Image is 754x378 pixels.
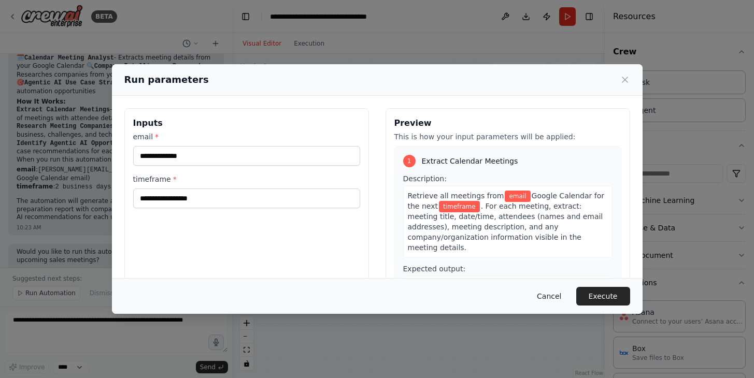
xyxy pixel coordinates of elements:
h3: Preview [394,117,621,129]
span: . For each meeting, extract: meeting title, date/time, attendees (names and email addresses), mee... [408,202,603,252]
label: email [133,132,360,142]
button: Execute [576,287,630,306]
span: Variable: timeframe [439,201,480,212]
h3: Inputs [133,117,360,129]
label: timeframe [133,174,360,184]
span: Extract Calendar Meetings [422,156,518,166]
button: Cancel [529,287,570,306]
span: Expected output: [403,265,466,273]
span: Retrieve all meetings from [408,192,504,200]
span: Variable: email [505,191,530,202]
h2: Run parameters [124,72,209,87]
span: Description: [403,175,447,183]
p: This is how your input parameters will be applied: [394,132,621,142]
div: 1 [403,155,416,167]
